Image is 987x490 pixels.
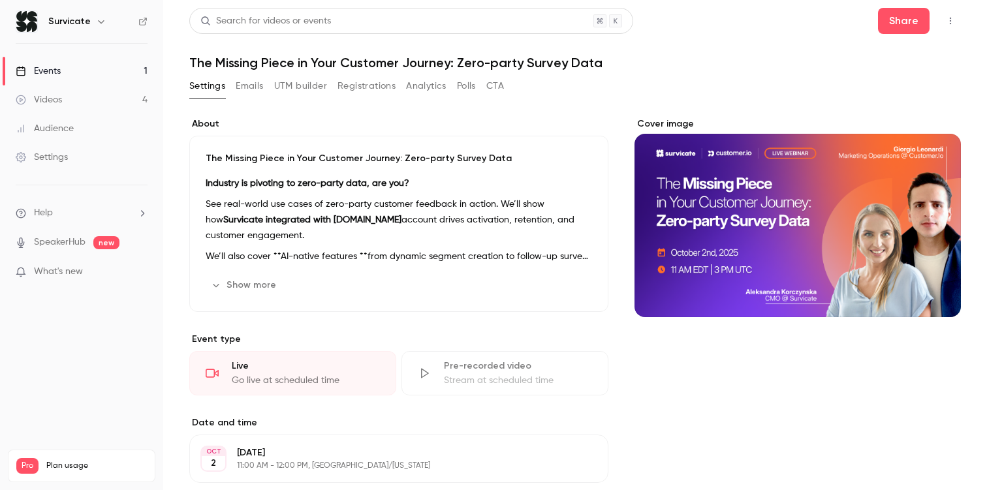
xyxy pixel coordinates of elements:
div: Pre-recorded video [444,360,592,373]
span: Pro [16,458,39,474]
div: Search for videos or events [200,14,331,28]
div: Events [16,65,61,78]
div: Settings [16,151,68,164]
label: About [189,117,608,130]
button: Settings [189,76,225,97]
button: CTA [486,76,504,97]
img: Survicate [16,11,37,32]
div: Go live at scheduled time [232,374,380,387]
p: 11:00 AM - 12:00 PM, [GEOGRAPHIC_DATA]/[US_STATE] [237,461,539,471]
strong: Industry is pivoting to zero-party data, are you? [206,179,409,188]
button: Registrations [337,76,396,97]
p: 2 [211,457,216,470]
p: We’ll also cover **AI-native features **from dynamic segment creation to follow-up survey questio... [206,249,592,264]
strong: with [DOMAIN_NAME] [313,215,401,224]
span: new [93,236,119,249]
section: Cover image [634,117,961,317]
span: Plan usage [46,461,147,471]
button: Polls [457,76,476,97]
div: Live [232,360,380,373]
span: Help [34,206,53,220]
label: Cover image [634,117,961,130]
div: Stream at scheduled time [444,374,592,387]
p: [DATE] [237,446,539,459]
p: Event type [189,333,608,346]
strong: integrated [266,215,311,224]
p: See real-world use cases of zero-party customer feedback in action. We’ll show how account drives... [206,196,592,243]
p: The Missing Piece in Your Customer Journey: Zero-party Survey Data [206,152,592,165]
button: UTM builder [274,76,327,97]
label: Date and time [189,416,608,429]
button: Show more [206,275,284,296]
div: OCT [202,447,225,456]
div: Videos [16,93,62,106]
li: help-dropdown-opener [16,206,148,220]
button: Share [878,8,930,34]
a: SpeakerHub [34,236,86,249]
h6: Survicate [48,15,91,28]
iframe: Noticeable Trigger [132,266,148,278]
strong: Survicate [223,215,263,224]
button: Analytics [406,76,446,97]
div: Pre-recorded videoStream at scheduled time [401,351,608,395]
div: LiveGo live at scheduled time [189,351,396,395]
span: What's new [34,265,83,279]
button: Emails [236,76,263,97]
h1: The Missing Piece in Your Customer Journey: Zero-party Survey Data [189,55,961,70]
div: Audience [16,122,74,135]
